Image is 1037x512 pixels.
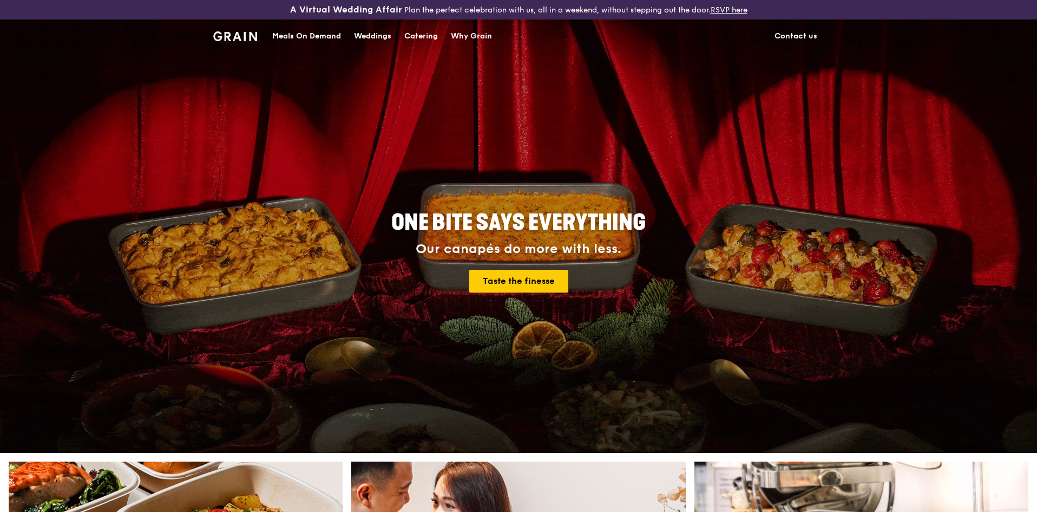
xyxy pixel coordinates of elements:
a: RSVP here [711,5,747,15]
h3: A Virtual Wedding Affair [290,4,402,15]
span: ONE BITE SAYS EVERYTHING [391,210,646,236]
a: Catering [398,20,444,53]
div: Why Grain [451,20,492,53]
div: Weddings [354,20,391,53]
a: Contact us [768,20,824,53]
a: Why Grain [444,20,498,53]
div: Catering [404,20,438,53]
a: Taste the finesse [469,270,568,293]
img: Grain [213,31,257,41]
div: Meals On Demand [272,20,341,53]
a: GrainGrain [213,19,257,51]
div: Plan the perfect celebration with us, all in a weekend, without stepping out the door. [207,4,830,15]
a: Weddings [347,20,398,53]
div: Our canapés do more with less. [324,242,713,257]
